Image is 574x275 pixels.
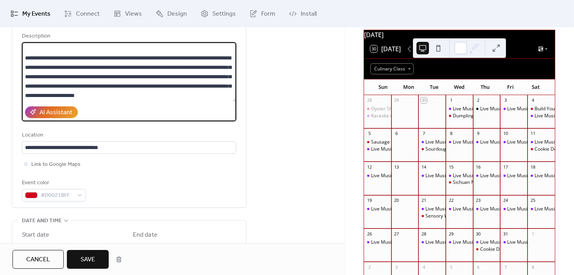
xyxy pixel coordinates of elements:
div: Karaoke with [PERSON_NAME] & [PERSON_NAME] from Sound House Productions [371,113,549,119]
div: Live Music - [PERSON_NAME] Music [425,206,503,212]
span: Date and time [22,216,62,226]
div: Oyster Shucking Class [371,106,419,112]
div: 1 [448,97,454,103]
span: Connect [76,9,100,19]
span: Save [81,255,95,264]
div: Live Music - Loren Radis [473,139,500,146]
div: Event color [22,178,84,188]
span: Views [125,9,142,19]
a: Settings [195,3,242,24]
div: Cookie Decorating Night [473,246,500,253]
span: Link to Google Maps [31,160,81,169]
div: Live Music - Dave Tate [500,206,527,212]
div: Live Music - Emily Smith [500,139,527,146]
span: Date [22,241,34,251]
div: 9 [475,131,481,137]
div: 28 [366,97,372,103]
a: My Events [5,3,56,24]
div: Live Music - Loren Radis [364,206,391,212]
div: Sat [523,79,549,95]
div: Live Music - [PERSON_NAME] [480,239,544,246]
div: Fri [498,79,523,95]
div: Live Music - [PERSON_NAME] [480,173,544,179]
div: 4 [530,97,536,103]
div: 30 [421,97,427,103]
div: Live Music - Kielo Smith [473,239,500,246]
div: Cookie Decorating Night [527,146,555,153]
div: Cookie Decorating Night [480,246,533,253]
div: 28 [421,231,427,237]
div: Build Your Own Chocolate Bar - Class [527,106,555,112]
div: Live Music - Sue & Jordan [364,239,391,246]
div: Live Music - Jon Millsap Music [418,173,446,179]
div: Live Music - [PERSON_NAME] [453,106,516,112]
div: Live Music - Michael Peters [527,113,555,119]
div: 8 [530,264,536,270]
div: 7 [421,131,427,137]
div: Sichuan Noodle Making Class [453,179,517,186]
div: 21 [421,198,427,203]
div: 19 [366,198,372,203]
div: Live Music - Sam Rouissi [446,239,473,246]
div: Live Music - [PERSON_NAME] [371,206,434,212]
span: Design [167,9,187,19]
div: 13 [394,164,400,170]
div: 12 [366,164,372,170]
div: Sausage Making Class [364,139,391,146]
div: Location [22,131,235,140]
div: 17 [502,164,508,170]
div: 2 [475,97,481,103]
div: Live Music - [PERSON_NAME] Music [425,139,503,146]
div: 14 [421,164,427,170]
div: Live Music - [PERSON_NAME] [507,106,570,112]
div: Live Music - [PERSON_NAME] [480,139,544,146]
div: 24 [502,198,508,203]
div: Live Music - [PERSON_NAME] [507,206,570,212]
div: 6 [394,131,400,137]
div: Sourdough Starter Class [425,146,479,153]
div: Live Music - [PERSON_NAME] [371,146,434,153]
div: 8 [448,131,454,137]
span: Time [189,241,202,251]
div: 10 [502,131,508,137]
div: Dumpling Making Class at [GEOGRAPHIC_DATA] [453,113,558,119]
div: Live Music - [PERSON_NAME] [453,173,516,179]
div: 27 [394,231,400,237]
button: 30[DATE] [368,43,404,54]
span: #D0021BFF [41,191,74,200]
span: Date [133,241,145,251]
div: Live Music - Jon Millsap Music [418,139,446,146]
div: Live Music - [PERSON_NAME] [453,139,516,146]
div: Live Music - [PERSON_NAME] Music [425,239,503,246]
div: 25 [530,198,536,203]
a: Connect [58,3,106,24]
div: Live Music Lynda Tymcheck & Marty Townsend [473,106,500,112]
div: 4 [421,264,427,270]
div: 20 [394,198,400,203]
div: AI Assistant [39,108,72,117]
div: 5 [366,131,372,137]
div: Sensory Wine Pairing Class [418,213,446,219]
div: Live Music - Jon Millsap Music [418,239,446,246]
div: Live Music - Katie Chappell [527,206,555,212]
div: 30 [475,231,481,237]
div: Karaoke with Christina & Erik from Sound House Productions [364,113,391,119]
div: Live Music - Steve Philip with The Heavy Cats [364,173,391,179]
button: AI Assistant [25,106,78,118]
div: Live Music - [PERSON_NAME] with The Heavy Cats [371,173,480,179]
div: Live Music - [PERSON_NAME] [507,139,570,146]
a: Views [108,3,148,24]
button: Cancel [13,250,64,269]
span: My Events [22,9,50,19]
span: Install [301,9,317,19]
div: 26 [366,231,372,237]
div: Live Music - Michael Keeney [500,239,527,246]
div: Live Music - [PERSON_NAME] [453,206,516,212]
span: Settings [212,9,236,19]
button: Save [67,250,109,269]
div: Live Music - [PERSON_NAME] & [PERSON_NAME] [371,239,477,246]
div: 15 [448,164,454,170]
div: Description [22,32,235,41]
div: [DATE] [364,30,555,40]
div: 18 [530,164,536,170]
